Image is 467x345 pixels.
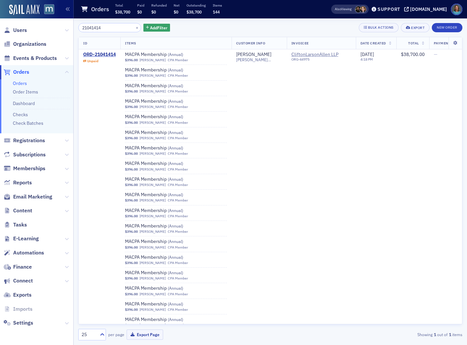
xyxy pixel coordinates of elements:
span: MACPA Membership [125,270,208,276]
span: Total [408,41,419,45]
div: CPA Member [168,198,188,202]
span: CliftonLarsonAllen LLP [291,52,351,64]
time: 4:18 PM [360,57,373,62]
span: $396.00 [125,261,138,265]
span: ( Annual ) [168,114,183,119]
a: MACPA Membership (Annual) [125,67,208,73]
a: MACPA Membership (Annual) [125,285,208,291]
span: $0 [174,9,178,14]
div: CPA Member [168,276,188,280]
a: Subscriptions [4,151,46,158]
a: [PERSON_NAME] [139,261,166,265]
span: CliftonLarsonAllen LLP [291,52,351,58]
span: MACPA Membership [125,114,208,120]
span: MACPA Membership [125,317,208,323]
strong: 1 [432,332,437,337]
span: $38,700 [186,9,202,14]
img: SailAMX [44,4,54,14]
a: MACPA Membership (Annual) [125,176,208,182]
span: Profile [451,4,462,15]
span: E-Learning [13,235,39,242]
span: ( Annual ) [168,98,183,104]
span: MACPA Membership [125,161,208,167]
div: CPA Member [168,73,188,78]
span: $396.00 [125,89,138,93]
span: MACPA Membership [125,67,208,73]
span: Michelle Brown [359,6,366,13]
span: MACPA Membership [125,285,208,291]
span: MACPA Membership [125,223,208,229]
a: [PERSON_NAME] [139,307,166,312]
a: Orders [13,80,27,86]
a: MACPA Membership (Annual) [125,145,208,151]
a: Connect [4,277,33,284]
a: MACPA Membership (Annual) [125,161,208,167]
a: SailAMX [9,5,39,15]
div: ORG-44975 [291,57,351,64]
input: Search… [78,23,141,32]
a: Imports [4,305,33,313]
span: ( Annual ) [168,301,183,306]
h1: Orders [91,5,109,13]
span: Content [13,207,32,214]
p: Outstanding [186,3,206,8]
button: Export Page [127,330,163,340]
span: $396.00 [125,292,138,296]
div: 25 [82,331,96,338]
a: [PERSON_NAME] [139,183,166,187]
a: MACPA Membership (Annual) [125,254,208,260]
a: [PERSON_NAME] [139,89,166,93]
span: ( Annual ) [168,145,183,150]
span: Tasks [13,221,27,228]
span: $396.00 [125,198,138,202]
a: [PERSON_NAME] [139,214,166,218]
a: New Order [432,24,462,30]
a: [PERSON_NAME] [139,198,166,202]
p: Items [213,3,222,8]
a: Checks [13,112,28,118]
span: ( Annual ) [168,239,183,244]
a: Events & Products [4,55,57,62]
a: [PERSON_NAME] [139,105,166,109]
a: MACPA Membership (Annual) [125,223,208,229]
button: New Order [432,23,462,32]
span: Users [13,27,27,34]
span: Subscriptions [13,151,46,158]
span: Customer Info [236,41,265,45]
div: CPA Member [168,214,188,218]
div: CPA Member [168,183,188,187]
a: MACPA Membership (Annual) [125,317,208,323]
a: MACPA Membership (Annual) [125,98,208,104]
a: [PERSON_NAME] [139,276,166,280]
span: Items [125,41,136,45]
span: — [434,51,437,57]
span: Viewing [335,7,352,12]
span: Memberships [13,165,45,172]
div: Showing out of items [339,332,462,337]
a: [PERSON_NAME] [139,323,166,327]
span: [DATE] [360,51,374,57]
span: ( Annual ) [168,223,183,228]
a: E-Learning [4,235,39,242]
a: MACPA Membership (Annual) [125,130,208,136]
span: $396.00 [125,58,138,62]
span: Events & Products [13,55,57,62]
span: Connect [13,277,33,284]
a: Registrations [4,137,45,144]
span: $396.00 [125,151,138,156]
div: CPA Member [168,261,188,265]
span: ( Annual ) [168,192,183,197]
a: MACPA Membership (Annual) [125,83,208,89]
div: CPA Member [168,89,188,93]
span: ( Annual ) [168,285,183,291]
button: AddFilter [143,24,170,32]
span: ( Annual ) [168,317,183,322]
span: ( Annual ) [168,270,183,275]
a: [PERSON_NAME] [139,120,166,125]
span: $396.00 [125,229,138,234]
a: Finance [4,263,32,271]
a: MACPA Membership (Annual) [125,239,208,245]
span: MACPA Membership [125,239,208,245]
div: CPA Member [168,167,188,172]
span: MACPA Membership [125,52,208,58]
